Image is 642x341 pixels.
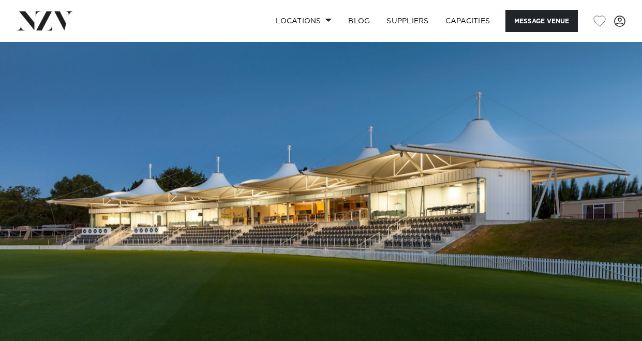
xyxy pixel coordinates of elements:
a: BLOG [340,10,378,32]
a: Capacities [437,10,499,32]
img: nzv-logo.png [17,11,73,30]
button: Message Venue [505,10,578,32]
a: Locations [267,10,340,32]
a: SUPPLIERS [378,10,437,32]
